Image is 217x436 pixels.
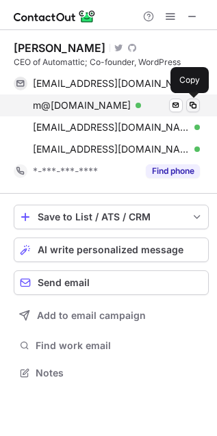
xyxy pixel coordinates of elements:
div: [PERSON_NAME] [14,41,105,55]
div: Save to List / ATS / CRM [38,211,185,222]
button: Find work email [14,336,209,355]
button: Notes [14,363,209,383]
button: Add to email campaign [14,303,209,328]
span: Find work email [36,339,203,352]
span: Send email [38,277,90,288]
button: save-profile-one-click [14,205,209,229]
span: Add to email campaign [37,310,146,321]
span: Notes [36,367,203,379]
button: AI write personalized message [14,238,209,262]
button: Send email [14,270,209,295]
span: m@[DOMAIN_NAME] [33,99,131,112]
button: Reveal Button [146,164,200,178]
div: CEO of Automattic; Co-founder, WordPress [14,56,209,68]
span: [EMAIL_ADDRESS][DOMAIN_NAME] [33,121,190,133]
span: [EMAIL_ADDRESS][DOMAIN_NAME] [33,143,190,155]
span: [EMAIL_ADDRESS][DOMAIN_NAME] [33,77,190,90]
img: ContactOut v5.3.10 [14,8,96,25]
span: AI write personalized message [38,244,183,255]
